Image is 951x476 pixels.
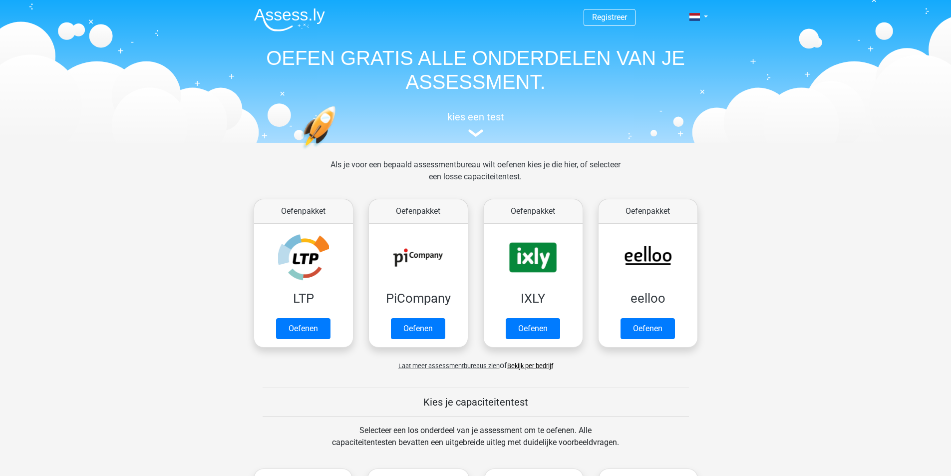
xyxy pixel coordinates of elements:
[592,12,627,22] a: Registreer
[246,111,705,123] h5: kies een test
[621,318,675,339] a: Oefenen
[391,318,445,339] a: Oefenen
[507,362,553,370] a: Bekijk per bedrijf
[301,106,374,196] img: oefenen
[398,362,500,370] span: Laat meer assessmentbureaus zien
[246,352,705,372] div: of
[276,318,330,339] a: Oefenen
[322,159,629,195] div: Als je voor een bepaald assessmentbureau wilt oefenen kies je die hier, of selecteer een losse ca...
[506,318,560,339] a: Oefenen
[468,129,483,137] img: assessment
[322,425,629,461] div: Selecteer een los onderdeel van je assessment om te oefenen. Alle capaciteitentesten bevatten een...
[246,46,705,94] h1: OEFEN GRATIS ALLE ONDERDELEN VAN JE ASSESSMENT.
[263,396,689,408] h5: Kies je capaciteitentest
[246,111,705,137] a: kies een test
[254,8,325,31] img: Assessly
